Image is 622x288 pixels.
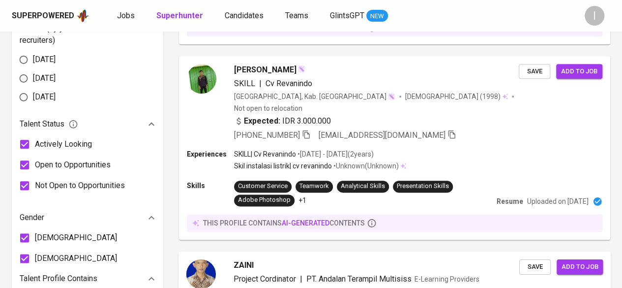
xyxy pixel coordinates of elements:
span: [PHONE_NUMBER] [234,130,300,140]
div: Superpowered [12,10,74,22]
span: AI-generated [282,219,329,227]
span: Actively Looking [35,138,92,150]
span: SKILL [234,79,255,88]
span: Not Open to Opportunities [35,180,125,192]
p: Talent Profile Contains [20,273,97,285]
div: Presentation Skills [397,182,449,191]
span: Cv Revanindo [266,79,312,88]
p: Skil instalasi listrik | cv revanindo [234,161,332,171]
div: Customer Service [238,182,288,191]
span: [DATE] [33,54,56,65]
a: GlintsGPT NEW [330,10,388,22]
a: Superhunter [156,10,205,22]
a: Teams [285,10,310,22]
div: Adobe Photoshop [238,195,291,205]
span: [EMAIL_ADDRESS][DOMAIN_NAME] [319,130,445,140]
span: NEW [366,11,388,21]
p: Skills [187,181,234,191]
p: Uploaded on [DATE] [527,196,589,206]
span: [DEMOGRAPHIC_DATA] [35,253,117,264]
p: Resume [497,196,523,206]
div: Teamwork [299,182,329,191]
p: SKILL | Cv Revanindo [234,149,296,159]
div: I [585,6,604,26]
span: ZAINI [234,259,254,271]
b: Expected: [244,115,280,127]
a: Superpoweredapp logo [12,8,89,23]
div: Gender [20,208,155,227]
img: magic_wand.svg [297,65,305,73]
img: app logo [76,8,89,23]
b: Superhunter [156,11,203,20]
span: [DATE] [33,91,56,103]
p: +1 [298,195,306,205]
div: (1998) [405,92,508,101]
div: Analytical Skills [341,182,385,191]
img: 1122d1e25ff1f093fedf8a2825852954.jpg [187,64,216,94]
span: Jobs [117,11,135,20]
span: [DEMOGRAPHIC_DATA] [405,92,480,101]
span: Project Cordinator [234,274,296,283]
span: [DATE] [33,72,56,84]
p: • Unknown ( Unknown ) [332,161,399,171]
span: | [299,273,302,285]
span: [DEMOGRAPHIC_DATA] [35,232,117,244]
p: • [DATE] - [DATE] ( 2 years ) [296,149,374,159]
span: GlintsGPT [330,11,364,20]
span: Save [524,66,545,77]
span: Candidates [225,11,264,20]
div: IDR 3.000.000 [234,115,331,127]
span: PT. Andalan Terampil Multisiss [306,274,412,283]
span: Teams [285,11,308,20]
img: magic_wand.svg [387,93,395,100]
button: Add to job [557,259,603,274]
p: Gender [20,212,44,224]
span: Add to job [561,66,597,77]
span: Save [524,261,546,272]
p: Not open to relocation [234,103,302,113]
span: E-Learning Providers [415,275,479,283]
button: Add to job [556,64,602,79]
div: Talent Status [20,114,155,134]
button: Save [519,64,550,79]
span: | [259,78,262,90]
a: Candidates [225,10,266,22]
p: this profile contains contents [203,218,365,228]
span: Open to Opportunities [35,159,111,171]
p: Experiences [187,149,234,159]
span: [PERSON_NAME] [234,64,296,76]
span: Add to job [562,261,598,272]
span: Talent Status [20,118,78,130]
button: Save [519,259,551,274]
div: [GEOGRAPHIC_DATA], Kab. [GEOGRAPHIC_DATA] [234,92,395,101]
a: Jobs [117,10,137,22]
a: [PERSON_NAME]SKILL|Cv Revanindo[GEOGRAPHIC_DATA], Kab. [GEOGRAPHIC_DATA][DEMOGRAPHIC_DATA] (1998)... [179,56,610,240]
